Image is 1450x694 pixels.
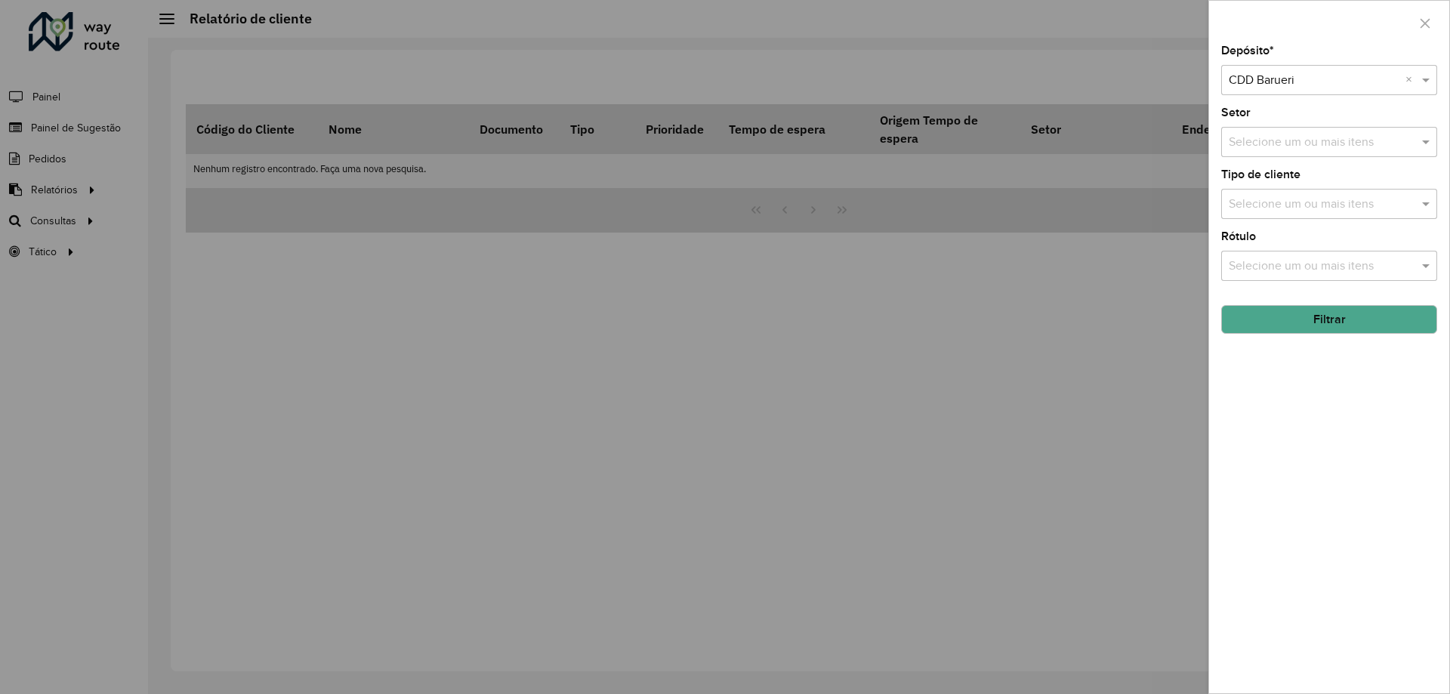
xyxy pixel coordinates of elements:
[1221,103,1251,122] label: Setor
[1405,71,1418,89] span: Clear all
[1221,165,1300,184] label: Tipo de cliente
[1221,305,1437,334] button: Filtrar
[1221,227,1256,245] label: Rótulo
[1221,42,1274,60] label: Depósito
